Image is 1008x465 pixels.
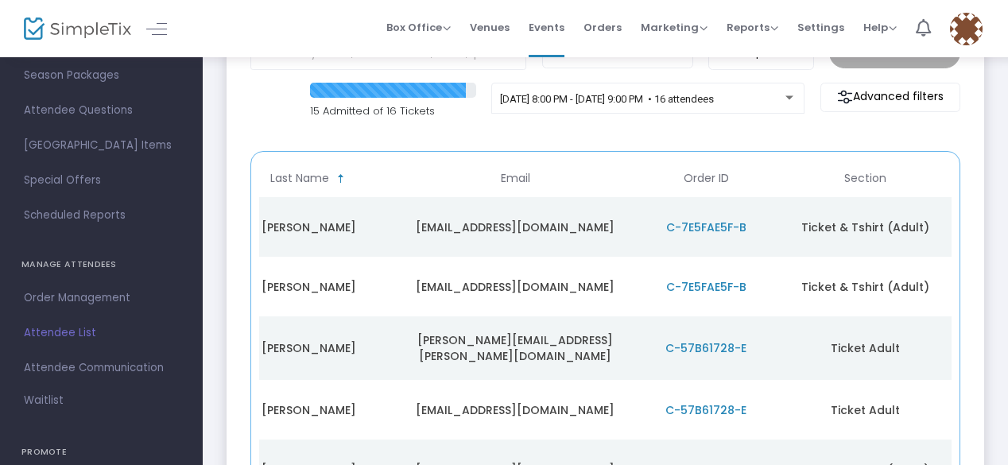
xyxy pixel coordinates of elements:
span: Waitlist [24,393,64,409]
span: Attendee Communication [24,358,179,378]
img: filter [837,89,853,105]
span: Order Management [24,288,179,308]
h4: MANAGE ATTENDEES [21,249,181,281]
span: C-57B61728-E [665,340,746,356]
td: Ticket Adult [777,380,952,440]
span: Events [529,7,564,48]
p: 15 Admitted of 16 Tickets [310,103,476,119]
span: [GEOGRAPHIC_DATA] Items [24,135,179,156]
span: Sortable [335,172,347,185]
span: Email [501,172,530,185]
span: Marketing [641,20,708,35]
td: [EMAIL_ADDRESS][DOMAIN_NAME] [396,380,634,440]
span: Attendee List [24,323,179,343]
td: [PERSON_NAME] [221,380,396,440]
span: Season Packages [24,65,179,86]
td: [PERSON_NAME][EMAIL_ADDRESS][PERSON_NAME][DOMAIN_NAME] [396,316,634,380]
span: C-7E5FAE5F-B [666,279,746,295]
td: Ticket Adult [777,316,952,380]
span: Orders [583,7,622,48]
span: Section [844,172,886,185]
m-button: Advanced filters [820,83,960,112]
span: Reports [727,20,778,35]
span: Box Office [386,20,451,35]
span: Order ID [684,172,729,185]
td: [PERSON_NAME] [221,197,396,257]
td: [EMAIL_ADDRESS][DOMAIN_NAME] [396,197,634,257]
span: Last Name [270,172,329,185]
span: C-7E5FAE5F-B [666,219,746,235]
span: Settings [797,7,844,48]
span: Scheduled Reports [24,205,179,226]
span: Venues [470,7,510,48]
td: Ticket & Tshirt (Adult) [777,257,952,316]
td: Ticket & Tshirt (Adult) [777,197,952,257]
td: [PERSON_NAME] [221,257,396,316]
span: (3) [646,46,662,59]
td: [PERSON_NAME] [221,316,396,380]
span: Attendee Questions [24,100,179,121]
span: C-57B61728-E [665,402,746,418]
span: Help [863,20,897,35]
span: [DATE] 8:00 PM - [DATE] 9:00 PM • 16 attendees [500,93,714,105]
span: Special Offers [24,170,179,191]
td: [EMAIL_ADDRESS][DOMAIN_NAME] [396,257,634,316]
